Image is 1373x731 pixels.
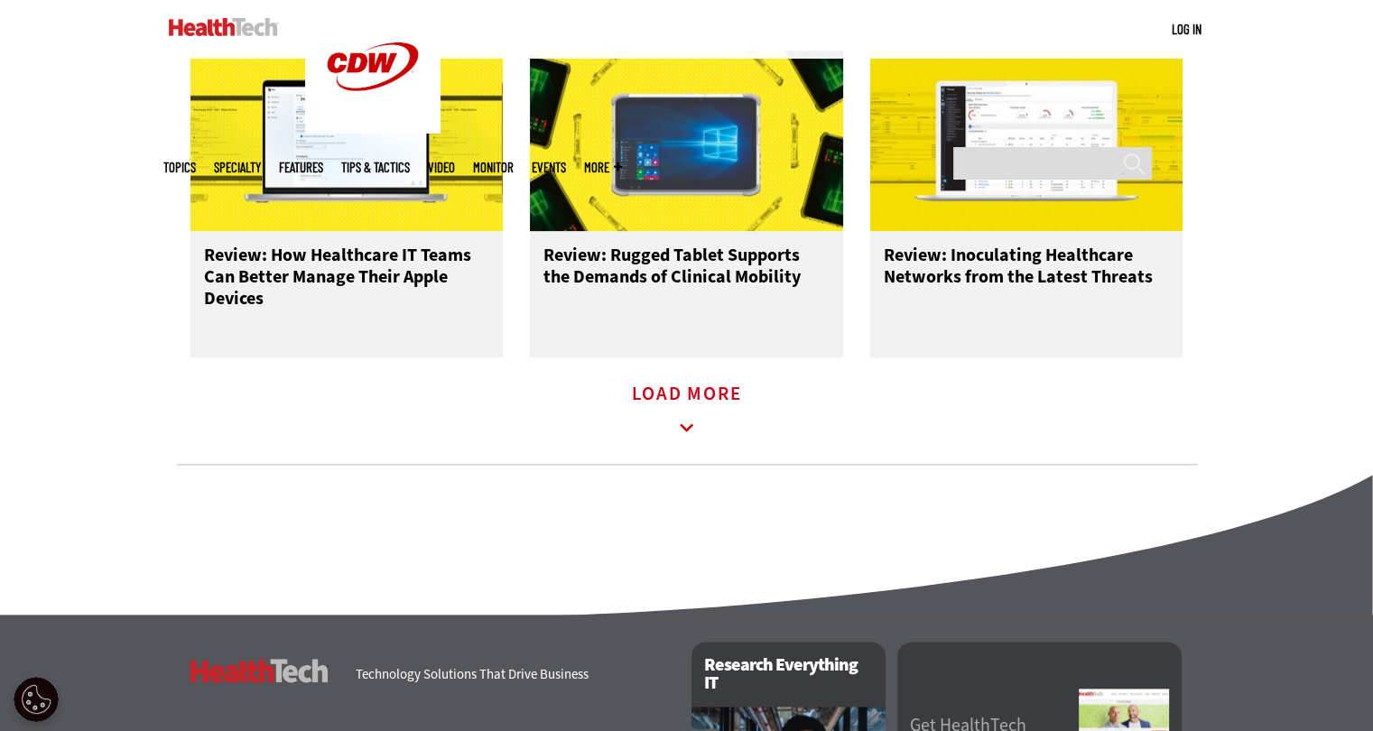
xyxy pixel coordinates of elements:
img: Image of tablet devices [530,51,843,231]
h3: Review: Rugged Tablet Supports the Demands of Clinical Mobility [543,245,830,317]
a: Image of tablet devices Review: Rugged Tablet Supports the Demands of Clinical Mobility [530,51,843,357]
a: CDW [305,119,441,138]
h3: HealthTech [190,659,329,682]
h4: Technology Solutions That Drive Business [356,668,669,681]
span: Specialty [214,161,261,174]
span: Topics [163,161,196,174]
img: Home [169,18,278,36]
h3: Review: Inoculating Healthcare Networks from the Latest Threats [884,245,1170,317]
a: Tips & Tactics [341,161,410,174]
a: Palo Alto Networks’ Prisma Access Review: Inoculating Healthcare Networks from the Latest Threats [870,51,1183,357]
div: Cookie Settings [14,677,59,722]
h3: Review: How Healthcare IT Teams Can Better Manage Their Apple Devices [204,245,490,317]
h2: Research Everything IT [691,642,886,707]
a: Load More [632,387,742,437]
button: Open Preferences [14,677,59,722]
a: Video [428,161,455,174]
a: Jamf Pro Review: How Healthcare IT Teams Can Better Manage Their Apple Devices [190,51,504,357]
div: User menu [1172,20,1201,39]
a: Events [532,161,566,174]
a: Features [279,161,323,174]
a: MonITor [473,161,514,174]
img: Palo Alto Networks’ Prisma Access [870,51,1183,231]
span: More [584,161,622,174]
a: Log in [1172,21,1201,37]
